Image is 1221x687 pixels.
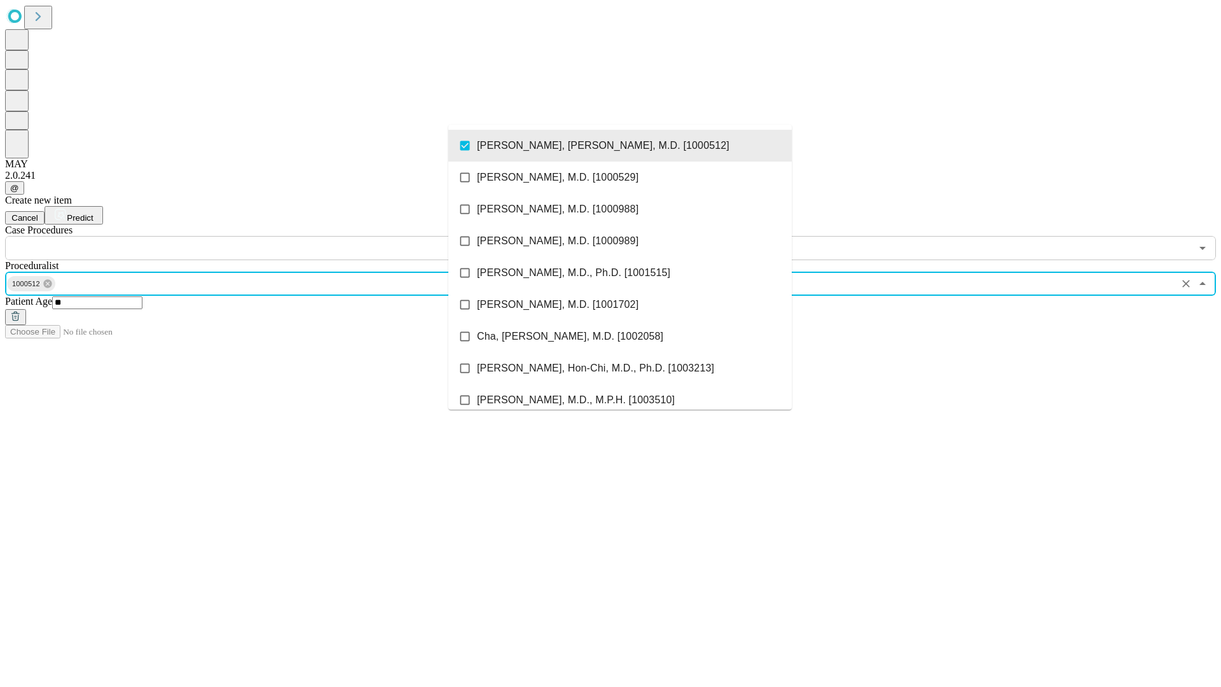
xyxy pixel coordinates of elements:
[5,158,1216,170] div: MAY
[477,265,670,281] span: [PERSON_NAME], M.D., Ph.D. [1001515]
[7,277,45,291] span: 1000512
[477,361,714,376] span: [PERSON_NAME], Hon-Chi, M.D., Ph.D. [1003213]
[477,138,729,153] span: [PERSON_NAME], [PERSON_NAME], M.D. [1000512]
[10,183,19,193] span: @
[5,211,45,225] button: Cancel
[477,202,638,217] span: [PERSON_NAME], M.D. [1000988]
[45,206,103,225] button: Predict
[477,170,638,185] span: [PERSON_NAME], M.D. [1000529]
[1194,239,1211,257] button: Open
[1194,275,1211,293] button: Close
[5,195,72,205] span: Create new item
[5,170,1216,181] div: 2.0.241
[5,181,24,195] button: @
[7,276,55,291] div: 1000512
[5,225,72,235] span: Scheduled Procedure
[477,329,663,344] span: Cha, [PERSON_NAME], M.D. [1002058]
[477,297,638,312] span: [PERSON_NAME], M.D. [1001702]
[477,233,638,249] span: [PERSON_NAME], M.D. [1000989]
[477,392,675,408] span: [PERSON_NAME], M.D., M.P.H. [1003510]
[5,296,52,307] span: Patient Age
[67,213,93,223] span: Predict
[5,260,59,271] span: Proceduralist
[11,213,38,223] span: Cancel
[1177,275,1195,293] button: Clear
